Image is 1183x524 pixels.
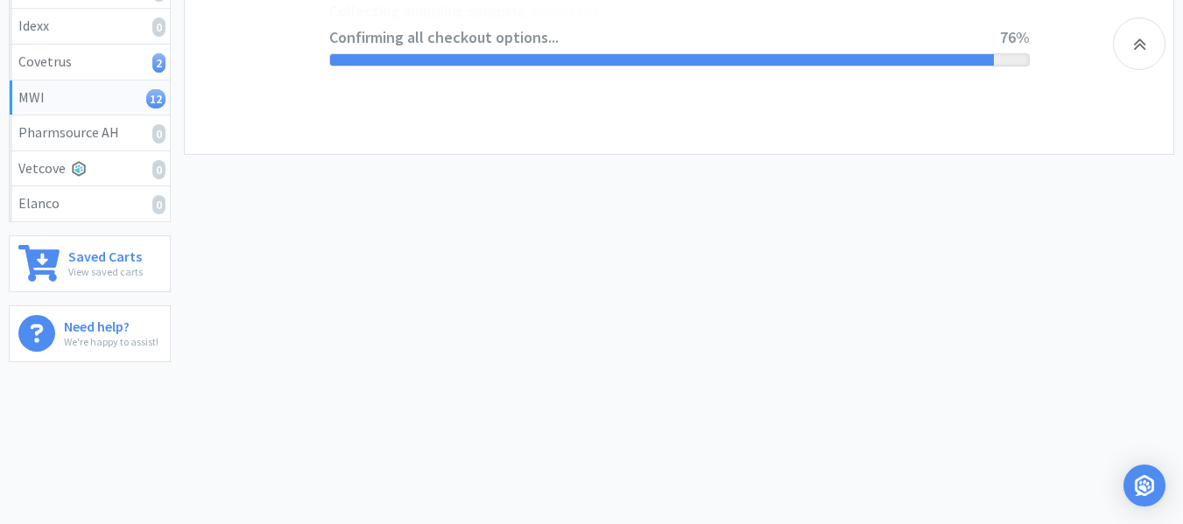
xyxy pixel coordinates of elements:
a: Idexx0 [10,9,170,45]
div: MWI [18,87,161,109]
a: Elanco0 [10,186,170,221]
p: We're happy to assist! [64,333,158,350]
a: Covetrus2 [10,45,170,80]
a: Pharmsource AH0 [10,115,170,151]
span: Confirming all checkout options... [329,25,1000,51]
div: Idexx [18,15,161,38]
h6: Saved Carts [68,245,143,263]
i: 0 [152,195,165,214]
i: 0 [152,124,165,143]
i: 12 [146,89,165,108]
div: Elanco [18,192,161,215]
p: View saved carts [68,263,143,280]
h6: Need help? [64,315,158,333]
div: Vetcove [18,157,161,180]
div: Pharmsource AH [18,122,161,144]
i: 0 [152,17,165,37]
a: Vetcove0 [10,151,170,187]
a: MWI12 [10,80,170,116]
i: 0 [152,160,165,179]
span: 76% [1000,27,1030,47]
div: Open Intercom Messenger [1123,465,1165,507]
i: 2 [152,53,165,73]
a: Saved CartsView saved carts [9,235,171,292]
div: Covetrus [18,51,161,73]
